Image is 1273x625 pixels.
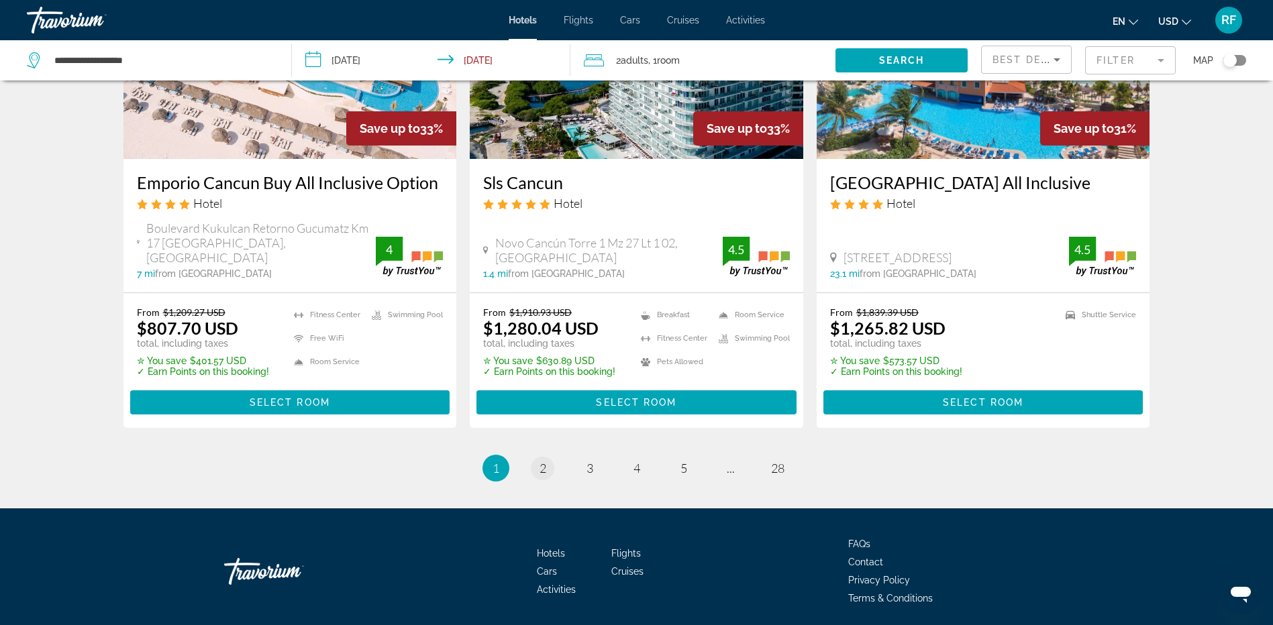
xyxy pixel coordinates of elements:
[376,241,403,258] div: 4
[830,268,860,279] span: 23.1 mi
[1113,11,1138,31] button: Change language
[1211,6,1246,34] button: User Menu
[570,40,835,80] button: Travelers: 2 adults, 0 children
[726,15,765,25] a: Activities
[193,196,222,211] span: Hotel
[823,390,1143,414] button: Select Room
[137,172,444,192] h3: Emporio Cancun Buy All Inclusive Option
[540,461,546,475] span: 2
[360,121,420,135] span: Save up to
[137,318,238,338] ins: $807.70 USD
[163,306,225,318] del: $1,209.27 USD
[712,330,790,347] li: Swimming Pool
[1213,54,1246,66] button: Toggle map
[648,51,680,70] span: , 1
[879,55,925,66] span: Search
[509,15,537,25] a: Hotels
[483,355,533,366] span: ✮ You save
[712,306,790,323] li: Room Service
[292,40,570,80] button: Check-in date: Oct 4, 2025 Check-out date: Oct 11, 2025
[476,394,797,408] a: Select Room
[856,306,919,318] del: $1,839.39 USD
[848,575,910,585] a: Privacy Policy
[483,366,615,377] p: ✓ Earn Points on this booking!
[346,111,456,146] div: 33%
[476,390,797,414] button: Select Room
[483,355,615,366] p: $630.89 USD
[1221,13,1236,27] span: RF
[707,121,767,135] span: Save up to
[1069,241,1096,258] div: 4.5
[537,566,557,577] a: Cars
[1054,121,1114,135] span: Save up to
[992,52,1060,68] mat-select: Sort by
[657,55,680,66] span: Room
[620,15,640,25] span: Cars
[250,397,330,408] span: Select Room
[483,318,599,338] ins: $1,280.04 USD
[1193,51,1213,70] span: Map
[835,48,968,72] button: Search
[137,355,269,366] p: $401.57 USD
[633,461,640,475] span: 4
[1059,306,1136,323] li: Shuttle Service
[224,551,358,591] a: Travorium
[830,355,962,366] p: $573.57 USD
[287,306,365,323] li: Fitness Center
[137,268,155,279] span: 7 mi
[137,196,444,211] div: 4 star Hotel
[1085,46,1176,75] button: Filter
[483,306,506,318] span: From
[146,221,376,265] span: Boulevard Kukulcan Retorno Gucumatz Km 17 [GEOGRAPHIC_DATA], [GEOGRAPHIC_DATA]
[830,172,1137,192] a: [GEOGRAPHIC_DATA] All Inclusive
[1069,237,1136,276] img: trustyou-badge.svg
[667,15,699,25] a: Cruises
[723,237,790,276] img: trustyou-badge.svg
[611,548,641,559] a: Flights
[493,461,499,475] span: 1
[621,55,648,66] span: Adults
[830,366,962,377] p: ✓ Earn Points on this booking!
[130,394,450,408] a: Select Room
[823,394,1143,408] a: Select Room
[483,172,790,192] a: Sls Cancun
[771,461,784,475] span: 28
[943,397,1023,408] span: Select Room
[537,548,565,559] span: Hotels
[992,54,1062,65] span: Best Deals
[830,355,880,366] span: ✮ You save
[1158,16,1178,27] span: USD
[508,268,625,279] span: from [GEOGRAPHIC_DATA]
[1113,16,1125,27] span: en
[723,241,750,258] div: 4.5
[123,455,1150,481] nav: Pagination
[554,196,582,211] span: Hotel
[1040,111,1150,146] div: 31%
[137,306,160,318] span: From
[830,196,1137,211] div: 4 star Hotel
[848,538,870,549] a: FAQs
[634,306,712,323] li: Breakfast
[727,461,735,475] span: ...
[587,461,593,475] span: 3
[844,250,952,265] span: [STREET_ADDRESS]
[365,306,443,323] li: Swimming Pool
[137,366,269,377] p: ✓ Earn Points on this booking!
[830,318,946,338] ins: $1,265.82 USD
[287,353,365,370] li: Room Service
[564,15,593,25] a: Flights
[860,268,976,279] span: from [GEOGRAPHIC_DATA]
[137,355,187,366] span: ✮ You save
[537,584,576,595] a: Activities
[1219,571,1262,614] iframe: Button to launch messaging window
[848,557,883,567] span: Contact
